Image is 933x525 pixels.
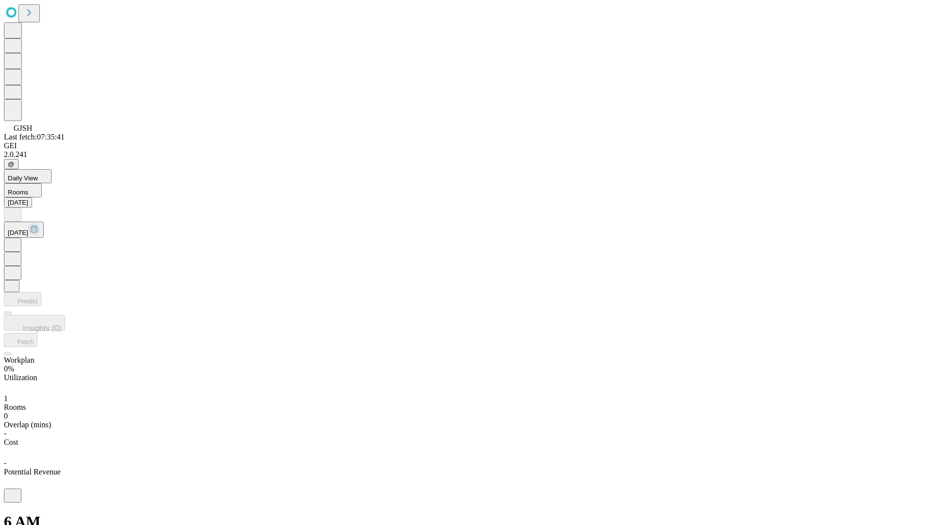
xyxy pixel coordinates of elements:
button: [DATE] [4,197,32,208]
button: @ [4,159,18,169]
div: 2.0.241 [4,150,929,159]
span: Rooms [4,403,26,411]
button: [DATE] [4,222,44,238]
div: GEI [4,141,929,150]
button: Insights (0) [4,315,65,331]
span: Potential Revenue [4,468,61,476]
span: Insights (0) [23,324,61,332]
span: GJSH [14,124,32,132]
span: Daily View [8,175,38,182]
span: Overlap (mins) [4,420,51,429]
span: [DATE] [8,229,28,236]
span: - [4,459,6,467]
span: 0% [4,365,14,373]
span: Rooms [8,189,28,196]
button: Daily View [4,169,52,183]
span: Workplan [4,356,35,364]
span: 1 [4,394,8,402]
span: Utilization [4,373,37,382]
span: @ [8,160,15,168]
button: Predict [4,292,41,306]
button: Rooms [4,183,42,197]
span: Last fetch: 07:35:41 [4,133,65,141]
span: Cost [4,438,18,446]
button: Fetch [4,333,37,347]
span: 0 [4,412,8,420]
span: - [4,429,6,437]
